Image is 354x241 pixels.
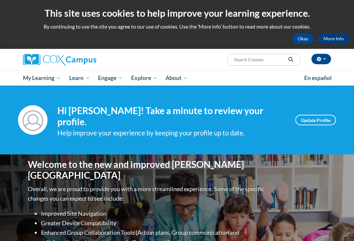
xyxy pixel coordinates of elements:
h4: Hi [PERSON_NAME]! Take a minute to review your profile. [57,105,285,127]
li: Improved Site Navigation [41,209,265,218]
a: Learn [65,70,94,86]
iframe: Button to launch messaging window [328,215,349,236]
h1: Welcome to the new and improved [PERSON_NAME][GEOGRAPHIC_DATA] [28,159,265,181]
button: Search [286,56,296,64]
p: Overall, we are proud to provide you with a more streamlined experience. Some of the specific cha... [28,184,265,203]
img: Profile Image [18,105,48,135]
input: Search Courses [233,56,286,64]
a: My Learning [19,70,65,86]
button: Okay [292,33,313,44]
span: About [166,74,188,82]
span: Learn [69,74,90,82]
li: Greater Device Compatibility [41,218,265,228]
a: Engage [94,70,127,86]
a: En español [300,71,336,85]
span: Engage [98,74,123,82]
span: My Learning [23,74,61,82]
img: Cox Campus [23,54,96,66]
a: Cox Campus [23,54,119,66]
span: Explore [131,74,157,82]
a: Explore [127,70,162,86]
a: About [162,70,192,86]
span: En español [304,74,332,81]
div: Help improve your experience by keeping your profile up to date. [57,128,285,138]
a: More Info [318,33,349,44]
h2: This site uses cookies to help improve your learning experience. [5,7,349,20]
a: Update Profile [295,115,336,125]
div: Main menu [18,70,336,86]
p: By continuing to use the site you agree to our use of cookies. Use the ‘More info’ button to read... [5,23,349,30]
button: Account Settings [311,54,331,64]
